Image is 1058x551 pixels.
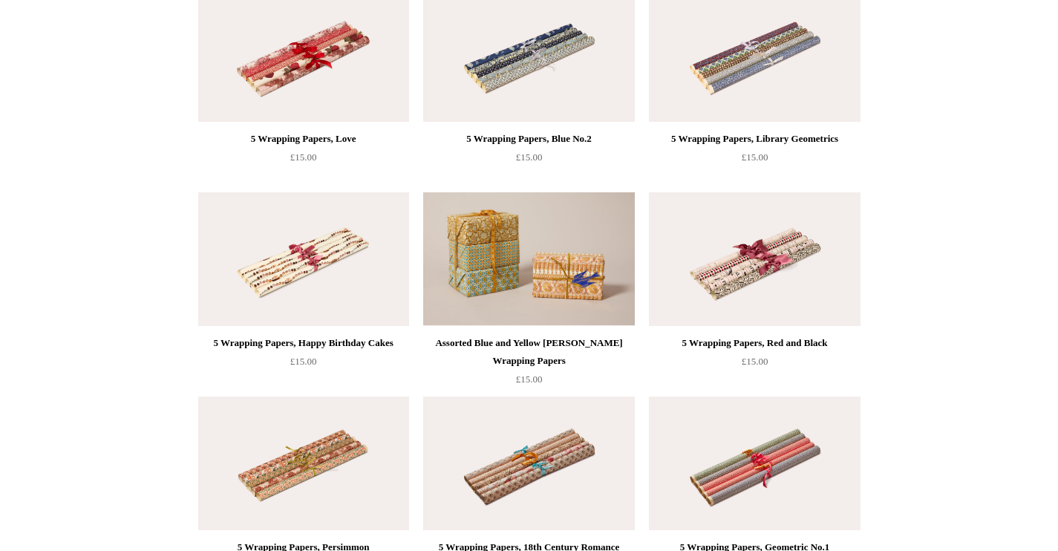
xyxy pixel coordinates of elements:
[649,397,860,530] a: 5 Wrapping Papers, Geometric No.1 5 Wrapping Papers, Geometric No.1
[202,334,405,352] div: 5 Wrapping Papers, Happy Birthday Cakes
[198,192,409,326] a: 5 Wrapping Papers, Happy Birthday Cakes 5 Wrapping Papers, Happy Birthday Cakes
[649,130,860,191] a: 5 Wrapping Papers, Library Geometrics £15.00
[290,356,317,367] span: £15.00
[649,192,860,326] a: 5 Wrapping Papers, Red and Black 5 Wrapping Papers, Red and Black
[423,397,634,530] a: 5 Wrapping Papers, 18th Century Romance Print 5 Wrapping Papers, 18th Century Romance Print
[198,334,409,395] a: 5 Wrapping Papers, Happy Birthday Cakes £15.00
[649,397,860,530] img: 5 Wrapping Papers, Geometric No.1
[427,334,630,370] div: Assorted Blue and Yellow [PERSON_NAME] Wrapping Papers
[198,130,409,191] a: 5 Wrapping Papers, Love £15.00
[198,397,409,530] a: 5 Wrapping Papers, Persimmon 5 Wrapping Papers, Persimmon
[742,151,768,163] span: £15.00
[516,374,543,385] span: £15.00
[427,130,630,148] div: 5 Wrapping Papers, Blue No.2
[290,151,317,163] span: £15.00
[423,397,634,530] img: 5 Wrapping Papers, 18th Century Romance Print
[653,130,856,148] div: 5 Wrapping Papers, Library Geometrics
[742,356,768,367] span: £15.00
[649,192,860,326] img: 5 Wrapping Papers, Red and Black
[653,334,856,352] div: 5 Wrapping Papers, Red and Black
[423,130,634,191] a: 5 Wrapping Papers, Blue No.2 £15.00
[423,192,634,326] img: Assorted Blue and Yellow Remondini Wrapping Papers
[198,192,409,326] img: 5 Wrapping Papers, Happy Birthday Cakes
[198,397,409,530] img: 5 Wrapping Papers, Persimmon
[423,334,634,395] a: Assorted Blue and Yellow [PERSON_NAME] Wrapping Papers £15.00
[516,151,543,163] span: £15.00
[202,130,405,148] div: 5 Wrapping Papers, Love
[423,192,634,326] a: Assorted Blue and Yellow Remondini Wrapping Papers Assorted Blue and Yellow Remondini Wrapping Pa...
[649,334,860,395] a: 5 Wrapping Papers, Red and Black £15.00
